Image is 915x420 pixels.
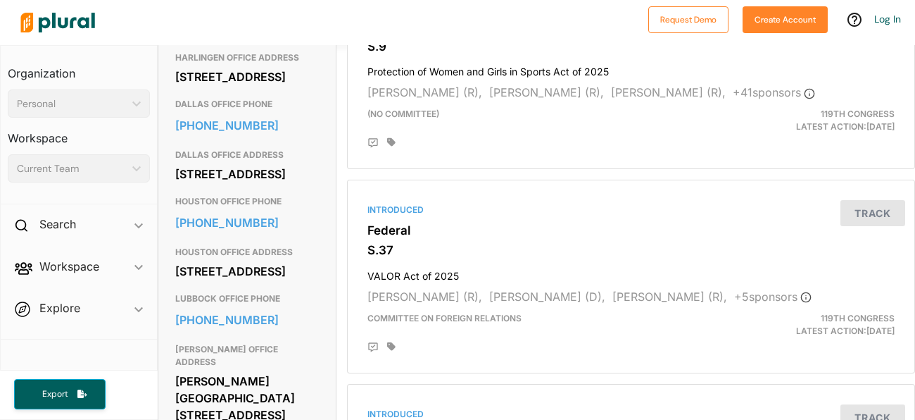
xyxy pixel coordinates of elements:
h3: LUBBOCK OFFICE PHONE [175,290,319,307]
h3: DALLAS OFFICE ADDRESS [175,147,319,163]
h3: [PERSON_NAME] OFFICE ADDRESS [175,341,319,371]
div: Current Team [17,161,127,176]
div: [STREET_ADDRESS] [175,66,319,87]
a: Request Demo [648,11,728,26]
div: Add tags [387,342,396,352]
h3: Organization [8,53,150,84]
div: [STREET_ADDRESS] [175,261,319,282]
span: + 5 sponsor s [734,290,812,304]
h2: Search [39,216,76,232]
div: Introduced [367,204,895,216]
span: [PERSON_NAME] (R), [367,290,482,304]
span: [PERSON_NAME] (R), [611,85,726,99]
span: [PERSON_NAME] (D), [489,290,605,304]
span: Committee on Foreign Relations [367,313,522,323]
h4: VALOR Act of 2025 [367,264,895,283]
h3: DALLAS OFFICE PHONE [175,96,319,113]
button: Request Demo [648,6,728,33]
span: 119th Congress [821,313,895,323]
span: [PERSON_NAME] (R), [367,85,482,99]
h4: Protection of Women and Girls in Sports Act of 2025 [367,59,895,78]
div: [STREET_ADDRESS] [175,163,319,185]
h3: Workspace [8,118,150,149]
span: 119th Congress [821,109,895,119]
div: Latest Action: [DATE] [722,108,905,133]
h3: HARLINGEN OFFICE ADDRESS [175,49,319,66]
h3: HOUSTON OFFICE ADDRESS [175,244,319,261]
div: Latest Action: [DATE] [722,312,905,338]
a: [PHONE_NUMBER] [175,212,319,233]
span: [PERSON_NAME] (R), [612,290,727,304]
div: Add Position Statement [367,137,379,149]
a: [PHONE_NUMBER] [175,115,319,136]
span: Export [32,388,77,400]
div: Add tags [387,137,396,147]
button: Export [14,379,106,409]
div: (no committee) [357,108,722,133]
span: + 41 sponsor s [733,85,815,99]
button: Track [840,200,905,226]
h3: Federal [367,223,895,237]
span: [PERSON_NAME] (R), [489,85,604,99]
div: Add Position Statement [367,342,379,353]
div: Personal [17,97,127,111]
h3: S.37 [367,243,895,257]
h3: HOUSTON OFFICE PHONE [175,193,319,210]
a: Log In [874,13,901,25]
a: [PHONE_NUMBER] [175,309,319,331]
button: Create Account [743,6,828,33]
a: Create Account [743,11,828,26]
